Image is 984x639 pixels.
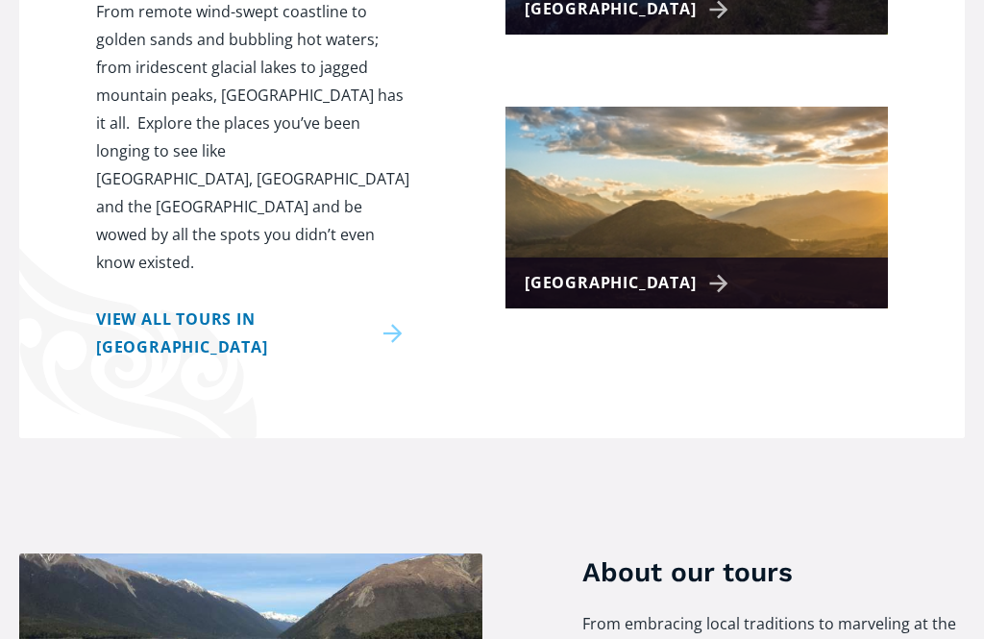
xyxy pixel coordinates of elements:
a: [GEOGRAPHIC_DATA] [505,107,888,308]
a: View all tours in [GEOGRAPHIC_DATA] [96,306,409,361]
div: [GEOGRAPHIC_DATA] [525,269,735,297]
h3: About our tours [582,553,965,591]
